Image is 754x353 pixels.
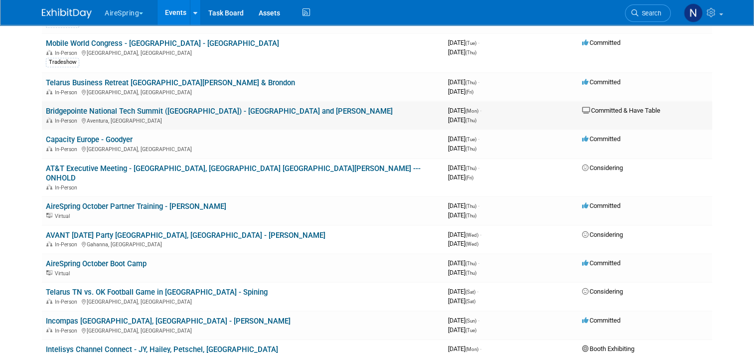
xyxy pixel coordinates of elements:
[46,39,279,48] a: Mobile World Congress - [GEOGRAPHIC_DATA] - [GEOGRAPHIC_DATA]
[638,9,661,17] span: Search
[465,166,476,171] span: (Thu)
[582,345,634,353] span: Booth Exhibiting
[478,202,479,209] span: -
[55,89,80,96] span: In-Person
[448,317,479,324] span: [DATE]
[582,39,620,46] span: Committed
[46,240,440,248] div: Gahanna, [GEOGRAPHIC_DATA]
[55,270,73,277] span: Virtual
[46,288,268,297] a: Telarus TN vs. OK Football Game in [GEOGRAPHIC_DATA] - Spining
[465,241,478,247] span: (Wed)
[46,317,291,326] a: Incompas [GEOGRAPHIC_DATA], [GEOGRAPHIC_DATA] - [PERSON_NAME]
[582,78,620,86] span: Committed
[448,164,479,172] span: [DATE]
[55,50,80,56] span: In-Person
[46,299,52,304] img: In-Person Event
[582,202,620,209] span: Committed
[46,48,440,56] div: [GEOGRAPHIC_DATA], [GEOGRAPHIC_DATA]
[55,146,80,153] span: In-Person
[465,270,476,276] span: (Thu)
[448,345,481,353] span: [DATE]
[478,78,479,86] span: -
[46,89,52,94] img: In-Person Event
[42,8,92,18] img: ExhibitDay
[46,116,440,124] div: Aventura, [GEOGRAPHIC_DATA]
[448,88,473,95] span: [DATE]
[582,231,623,238] span: Considering
[46,213,52,218] img: Virtual Event
[465,347,478,352] span: (Mon)
[480,107,481,114] span: -
[465,137,476,142] span: (Tue)
[582,317,620,324] span: Committed
[448,116,476,124] span: [DATE]
[448,174,473,181] span: [DATE]
[55,118,80,124] span: In-Person
[465,175,473,180] span: (Fri)
[465,50,476,55] span: (Thu)
[448,211,476,219] span: [DATE]
[582,288,623,295] span: Considering
[46,135,133,144] a: Capacity Europe - Goodyer
[46,146,52,151] img: In-Person Event
[55,299,80,305] span: In-Person
[448,48,476,56] span: [DATE]
[46,270,52,275] img: Virtual Event
[46,145,440,153] div: [GEOGRAPHIC_DATA], [GEOGRAPHIC_DATA]
[46,184,52,189] img: In-Person Event
[448,297,475,305] span: [DATE]
[55,213,73,219] span: Virtual
[46,259,147,268] a: AireSpring October Boot Camp
[448,78,479,86] span: [DATE]
[46,241,52,246] img: In-Person Event
[465,118,476,123] span: (Thu)
[480,345,481,353] span: -
[625,4,671,22] a: Search
[465,232,478,238] span: (Wed)
[465,146,476,152] span: (Thu)
[46,118,52,123] img: In-Person Event
[478,164,479,172] span: -
[465,289,475,295] span: (Sat)
[46,328,52,333] img: In-Person Event
[465,89,473,95] span: (Fri)
[46,202,226,211] a: AireSpring October Partner Training - [PERSON_NAME]
[448,240,478,247] span: [DATE]
[448,39,479,46] span: [DATE]
[465,299,475,304] span: (Sat)
[684,3,703,22] img: Natalie Pyron
[465,213,476,218] span: (Thu)
[55,328,80,334] span: In-Person
[582,164,623,172] span: Considering
[46,78,295,87] a: Telarus Business Retreat [GEOGRAPHIC_DATA][PERSON_NAME] & Brondon
[46,164,421,182] a: AT&T Executive Meeting - [GEOGRAPHIC_DATA], [GEOGRAPHIC_DATA] [GEOGRAPHIC_DATA][PERSON_NAME] --- ...
[448,259,479,267] span: [DATE]
[448,145,476,152] span: [DATE]
[448,107,481,114] span: [DATE]
[465,203,476,209] span: (Thu)
[478,259,479,267] span: -
[46,88,440,96] div: [GEOGRAPHIC_DATA], [GEOGRAPHIC_DATA]
[465,318,476,324] span: (Sun)
[448,202,479,209] span: [DATE]
[465,80,476,85] span: (Thu)
[478,39,479,46] span: -
[465,108,478,114] span: (Mon)
[46,231,325,240] a: AVANT [DATE] Party [GEOGRAPHIC_DATA], [GEOGRAPHIC_DATA] - [PERSON_NAME]
[478,135,479,143] span: -
[46,50,52,55] img: In-Person Event
[582,107,660,114] span: Committed & Have Table
[55,241,80,248] span: In-Person
[465,40,476,46] span: (Tue)
[582,259,620,267] span: Committed
[477,288,478,295] span: -
[46,107,393,116] a: Bridgepointe National Tech Summit ([GEOGRAPHIC_DATA]) - [GEOGRAPHIC_DATA] and [PERSON_NAME]
[582,135,620,143] span: Committed
[465,328,476,333] span: (Tue)
[448,135,479,143] span: [DATE]
[55,184,80,191] span: In-Person
[448,326,476,334] span: [DATE]
[480,231,481,238] span: -
[478,317,479,324] span: -
[448,288,478,295] span: [DATE]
